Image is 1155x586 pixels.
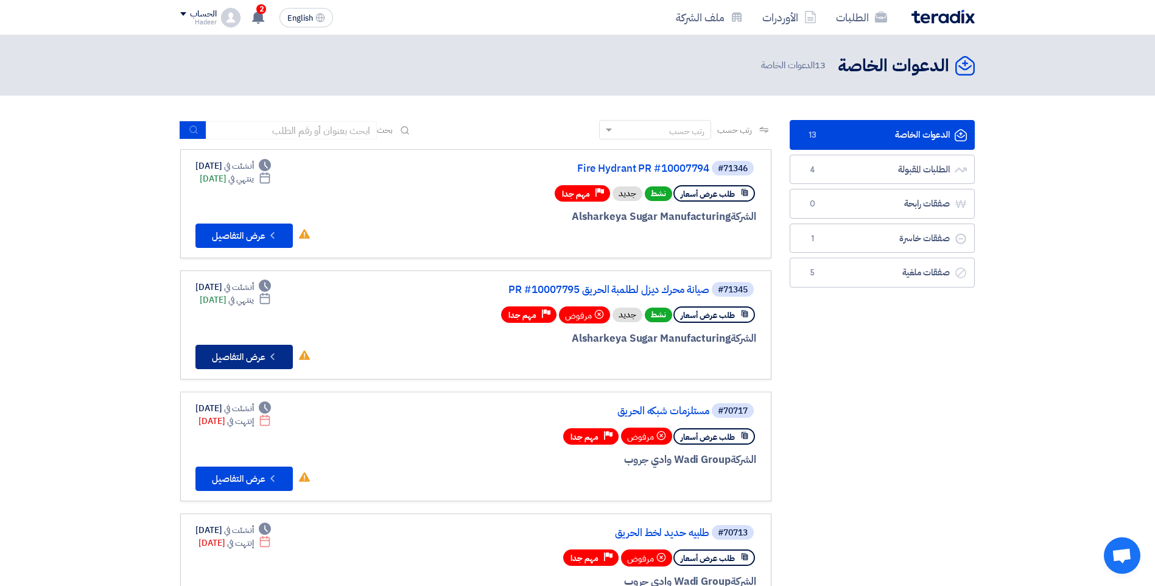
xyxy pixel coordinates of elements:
div: [DATE] [200,172,271,185]
div: #71346 [718,164,748,173]
span: الشركة [731,452,757,467]
a: مستلزمات شبكه الحريق [466,406,709,417]
span: أنشئت في [224,402,253,415]
div: [DATE] [195,402,271,415]
span: مهم جدا [562,188,590,200]
a: الطلبات [826,3,897,32]
span: إنتهت في [227,537,253,549]
button: عرض التفاصيل [195,224,293,248]
span: طلب عرض أسعار [681,188,735,200]
span: بحث [377,124,393,136]
span: ينتهي في [228,172,253,185]
a: الأوردرات [753,3,826,32]
div: Alsharkeya Sugar Manufacturing [463,331,756,347]
span: 13 [815,58,826,72]
h2: الدعوات الخاصة [838,54,949,78]
a: صيانة محرك ديزل لطلمبة الحريق PR #10007795 [466,284,709,295]
div: #70717 [718,407,748,415]
div: جديد [613,186,642,201]
span: رتب حسب [717,124,752,136]
a: الطلبات المقبولة4 [790,155,975,185]
span: مهم جدا [508,309,536,321]
button: English [279,8,333,27]
img: profile_test.png [221,8,240,27]
span: ينتهي في [228,294,253,306]
span: 13 [805,129,820,141]
div: Alsharkeya Sugar Manufacturing [463,209,756,225]
button: عرض التفاصيل [195,345,293,369]
div: الحساب [190,9,216,19]
span: 2 [256,4,266,14]
span: طلب عرض أسعار [681,552,735,564]
span: نشط [645,308,672,322]
span: طلب عرض أسعار [681,309,735,321]
a: صفقات ملغية5 [790,258,975,288]
span: أنشئت في [224,524,253,537]
div: [DATE] [195,524,271,537]
div: Open chat [1104,537,1140,574]
img: Teradix logo [911,10,975,24]
div: [DATE] [195,281,271,294]
div: جديد [613,308,642,322]
span: أنشئت في [224,160,253,172]
span: English [287,14,313,23]
input: ابحث بعنوان أو رقم الطلب [206,121,377,139]
span: 5 [805,267,820,279]
span: طلب عرض أسعار [681,431,735,443]
a: ملف الشركة [666,3,753,32]
div: [DATE] [200,294,271,306]
div: #71345 [718,286,748,294]
span: أنشئت في [224,281,253,294]
a: Fire Hydrant PR #10007794 [466,163,709,174]
div: رتب حسب [669,125,704,138]
div: [DATE] [198,415,271,428]
span: نشط [645,186,672,201]
span: الشركة [731,209,757,224]
span: مهم جدا [570,552,599,564]
span: 1 [805,233,820,245]
div: Hadeer [180,19,216,26]
a: الدعوات الخاصة13 [790,120,975,150]
div: [DATE] [195,160,271,172]
div: مرفوض [621,549,672,567]
span: 4 [805,164,820,176]
span: مهم جدا [570,431,599,443]
a: صفقات رابحة0 [790,189,975,219]
button: عرض التفاصيل [195,467,293,491]
div: مرفوض [621,428,672,445]
div: Wadi Group وادي جروب [463,452,756,468]
span: 0 [805,198,820,210]
a: طلبيه حديد لخط الحريق [466,528,709,538]
span: الشركة [731,331,757,346]
div: #70713 [718,529,748,537]
div: [DATE] [198,537,271,549]
span: إنتهت في [227,415,253,428]
a: صفقات خاسرة1 [790,224,975,253]
span: الدعوات الخاصة [761,58,828,72]
div: مرفوض [559,306,610,323]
